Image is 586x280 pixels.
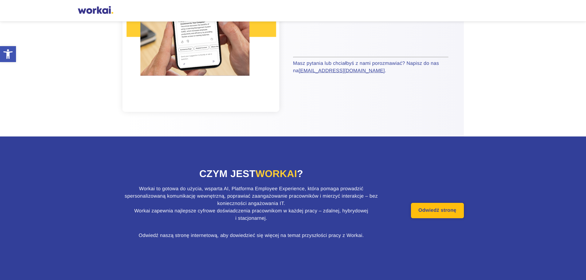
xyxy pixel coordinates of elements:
[411,203,464,218] a: Odwiedź stronę
[299,68,385,73] a: [EMAIL_ADDRESS][DOMAIN_NAME]
[255,168,297,179] span: Workai
[122,232,380,239] p: Odwiedź naszą stronę internetową, aby dowiedzieć się więcej na temat przyszłości pracy z Workai.
[122,185,380,222] p: Workai to gotowa do użycia, wsparta AI, Platforma Employee Experience, która pomaga prowadzić spe...
[293,60,448,75] p: Masz pytania lub chciałbyś z nami porozmawiać? Napisz do nas na .
[122,167,380,180] h2: Czym jest ?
